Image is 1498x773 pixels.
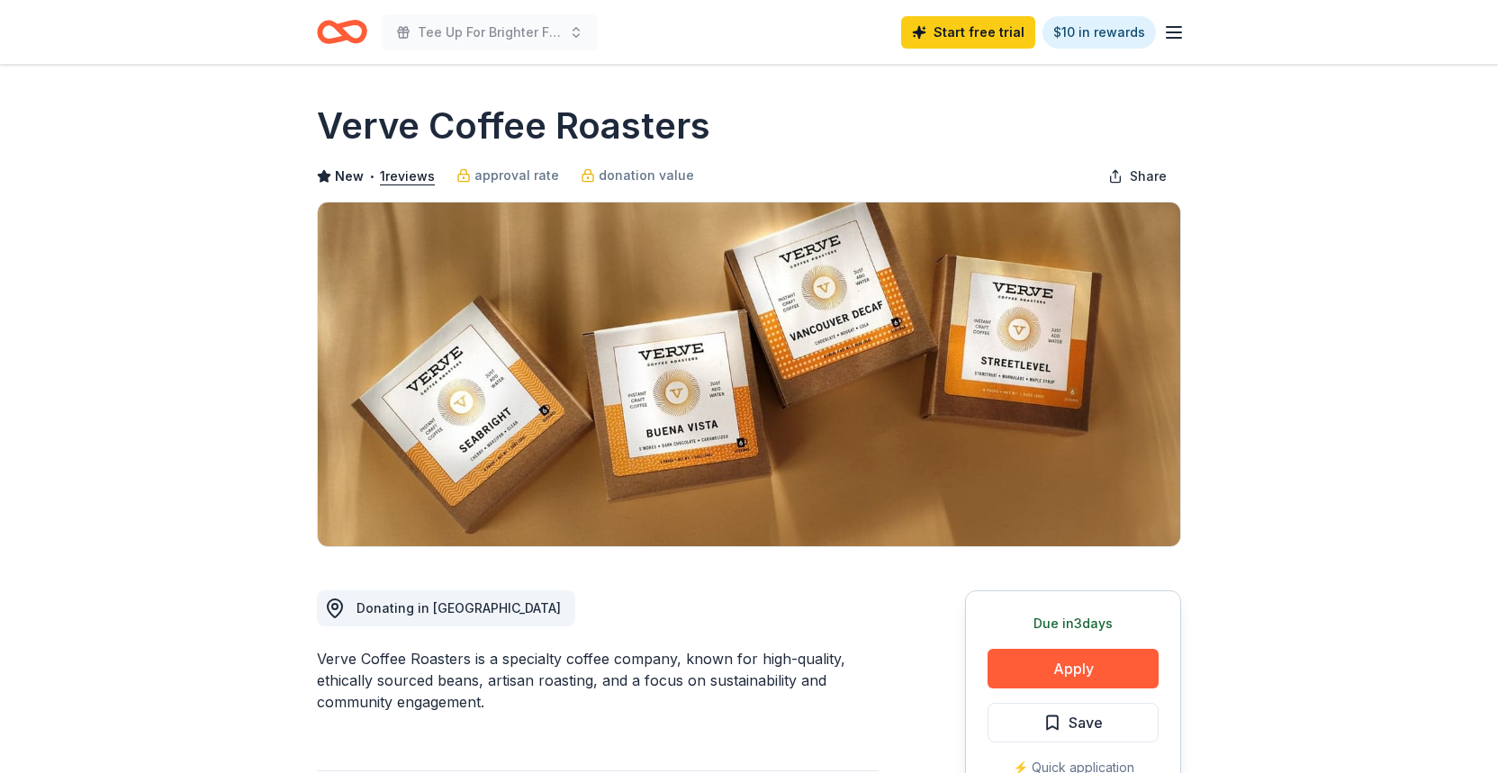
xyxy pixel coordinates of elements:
div: Due in 3 days [988,613,1159,634]
div: Verve Coffee Roasters is a specialty coffee company, known for high-quality, ethically sourced be... [317,648,879,713]
a: Home [317,11,367,53]
span: New [335,166,364,187]
img: Image for Verve Coffee Roasters [318,202,1180,546]
span: donation value [599,165,694,186]
button: Apply [988,649,1159,688]
button: Share [1094,158,1181,194]
h1: Verve Coffee Roasters [317,101,710,151]
a: $10 in rewards [1042,16,1156,49]
span: Tee Up For Brighter Futures [418,22,562,43]
button: 1reviews [380,166,435,187]
a: donation value [581,165,694,186]
span: • [369,169,375,184]
button: Tee Up For Brighter Futures [382,14,598,50]
span: Donating in [GEOGRAPHIC_DATA] [356,600,561,616]
a: approval rate [456,165,559,186]
span: Save [1069,711,1103,734]
span: Share [1130,166,1167,187]
a: Start free trial [901,16,1035,49]
button: Save [988,703,1159,742]
span: approval rate [474,165,559,186]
